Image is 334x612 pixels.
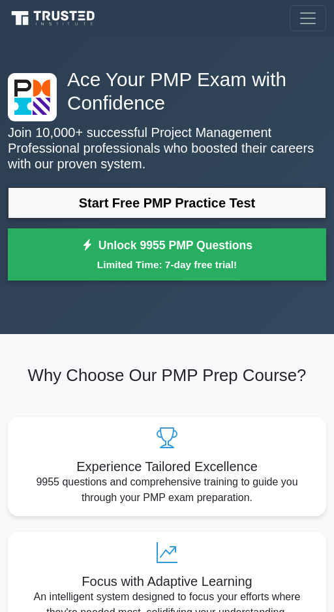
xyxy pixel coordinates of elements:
small: Limited Time: 7-day free trial! [24,257,310,272]
h5: Focus with Adaptive Learning [18,574,316,589]
h2: Why Choose Our PMP Prep Course? [8,365,326,386]
h5: Experience Tailored Excellence [18,459,316,474]
button: Toggle navigation [290,5,326,31]
p: 9955 questions and comprehensive training to guide you through your PMP exam preparation. [18,474,316,506]
h1: Ace Your PMP Exam with Confidence [8,68,326,114]
a: Unlock 9955 PMP QuestionsLimited Time: 7-day free trial! [8,228,326,281]
p: Join 10,000+ successful Project Management Professional professionals who boosted their careers w... [8,125,326,172]
a: Start Free PMP Practice Test [8,187,326,219]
